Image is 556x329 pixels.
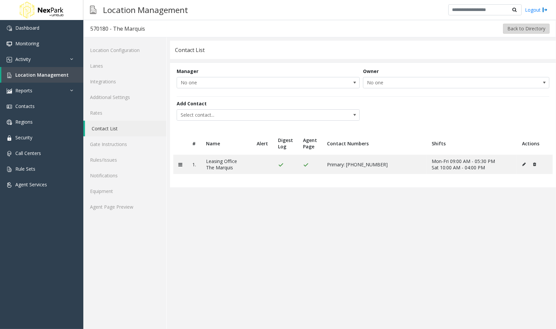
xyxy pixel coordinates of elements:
img: 'icon' [7,151,12,156]
th: Contact Numbers [322,132,427,155]
img: check [303,162,309,168]
label: Manager [177,68,198,75]
span: Contacts [15,103,35,109]
a: Location Configuration [83,42,166,58]
th: Name [201,132,252,155]
span: Dashboard [15,25,39,31]
span: Call Centers [15,150,41,156]
span: Location Management [15,72,69,78]
img: 'icon' [7,135,12,141]
label: Add Contact [177,100,207,107]
span: No one [363,77,512,88]
a: Contact List [85,121,166,136]
th: Digest Log [273,132,298,155]
span: No one [177,77,323,88]
span: Rule Sets [15,166,35,172]
th: Actions [517,132,553,155]
a: Gate Instructions [83,136,166,152]
a: Rates [83,105,166,121]
a: Lanes [83,58,166,74]
span: Agent Services [15,181,47,188]
h3: Location Management [100,2,191,18]
button: Back to Directory [503,24,550,34]
a: Location Management [1,67,83,83]
span: Activity [15,56,31,62]
img: check [278,162,284,168]
img: 'icon' [7,182,12,188]
a: Agent Page Preview [83,199,166,215]
th: Agent Page [298,132,322,155]
img: logout [542,6,548,13]
label: Owner [363,68,379,75]
th: Shifts [427,132,517,155]
a: Notifications [83,168,166,183]
a: Logout [525,6,548,13]
img: 'icon' [7,57,12,62]
td: Leasing Office The Marquis [201,155,252,174]
div: 570180 - The Marquis [90,24,145,33]
th: # [187,132,201,155]
td: 1. [187,155,201,174]
th: Alert [252,132,273,155]
span: Primary: [PHONE_NUMBER] [327,161,388,168]
img: 'icon' [7,120,12,125]
img: 'icon' [7,41,12,47]
span: Security [15,134,32,141]
span: Mon-Fri 09:00 AM - 05:30 PM [432,158,495,164]
a: Integrations [83,74,166,89]
img: pageIcon [90,2,96,18]
a: Rules/Issues [83,152,166,168]
a: Additional Settings [83,89,166,105]
span: Monitoring [15,40,39,47]
span: NO DATA FOUND [363,77,549,88]
span: Select contact... [177,110,323,120]
span: Regions [15,119,33,125]
img: 'icon' [7,104,12,109]
img: 'icon' [7,88,12,94]
img: 'icon' [7,26,12,31]
div: Contact List [175,46,205,54]
img: 'icon' [7,73,12,78]
span: Sat 10:00 AM - 04:00 PM [432,164,485,171]
span: Reports [15,87,32,94]
img: 'icon' [7,167,12,172]
a: Equipment [83,183,166,199]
